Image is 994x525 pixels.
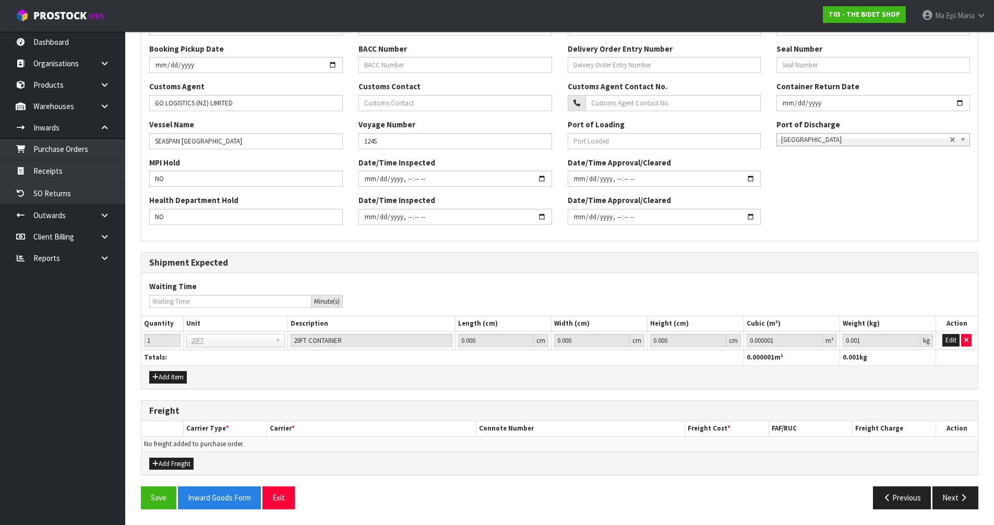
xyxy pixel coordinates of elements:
label: Seal Number [776,43,822,54]
a: T05 - THE BIDET SHOP [823,6,906,23]
label: Waiting Time [149,281,197,292]
th: Weight (kg) [840,316,936,331]
input: Customs Agent Contact No. [585,95,761,111]
input: Date/Time Inspected [358,209,552,225]
img: cube-alt.png [16,9,29,22]
label: Delivery Order Entry Number [568,43,673,54]
h3: Freight [149,406,970,416]
th: Length (cm) [455,316,551,331]
label: Port of Discharge [776,119,840,130]
label: Date/Time Approval/Cleared [568,195,671,206]
th: Action [936,316,978,331]
input: Quantity [144,334,181,347]
td: No freight added to purchase order. [141,436,978,451]
label: Date/Time Approval/Cleared [568,157,671,168]
input: Date/Time Inspected [568,171,761,187]
label: Date/Time Inspected [358,195,435,206]
span: Mana [957,10,975,20]
input: Description [291,334,452,347]
label: Port of Loading [568,119,625,130]
th: Description [288,316,456,331]
input: MPI Hold [149,171,343,187]
input: BACC Number [358,57,552,73]
input: Seal Number [776,57,970,73]
input: Width [554,334,630,347]
input: Date/Time Inspected [358,171,552,187]
input: Port Loaded [568,133,761,149]
label: Voyage Number [358,119,415,130]
strong: T05 - THE BIDET SHOP [829,10,900,19]
label: MPI Hold [149,157,180,168]
label: Customs Agent [149,81,205,92]
div: m³ [823,334,837,347]
div: Minute(s) [312,295,343,308]
input: Height [650,334,726,347]
th: Cubic (m³) [744,316,840,331]
th: Freight Charge [853,421,936,436]
label: Date/Time Inspected [358,157,435,168]
button: Previous [873,486,931,509]
button: Exit [262,486,295,509]
span: 0.001 [843,353,859,362]
div: cm [726,334,741,347]
label: Customs Contact [358,81,421,92]
span: [GEOGRAPHIC_DATA] [781,134,950,146]
th: Quantity [141,316,183,331]
h3: Shipment Expected [149,258,970,268]
label: BACC Number [358,43,407,54]
label: Health Department Hold [149,195,238,206]
th: Connote Number [476,421,685,436]
th: m³ [744,350,840,365]
span: 0.000001 [747,353,774,362]
div: cm [630,334,644,347]
input: Cubic [747,334,823,347]
input: Vessel Name [149,133,343,149]
th: Totals: [141,350,744,365]
input: Deivery Order Entry Number [568,57,761,73]
th: Height (cm) [648,316,744,331]
button: Next [932,486,978,509]
th: FAF/RUC [769,421,852,436]
label: Vessel Name [149,119,194,130]
button: Add Freight [149,458,194,470]
button: Save [141,486,176,509]
input: Customs Agent [149,95,343,111]
button: Inward Goods Form [178,486,261,509]
input: Customs Contact [358,95,552,111]
input: Container Return Date [776,95,970,111]
input: Weight [843,334,920,347]
th: kg [840,350,936,365]
input: Waiting Time [149,295,312,308]
input: Voyage Number [358,133,552,149]
input: Health Department Hold [149,209,343,225]
label: Booking Pickup Date [149,43,224,54]
th: Width (cm) [551,316,647,331]
span: 20FT [191,335,271,347]
span: ProStock [33,9,87,22]
input: Date/Time Inspected [568,209,761,225]
th: Carrier Type [183,421,267,436]
div: cm [534,334,548,347]
input: Cont. Bookin Date [149,57,343,73]
span: Ma Epi [935,10,956,20]
small: WMS [89,11,105,21]
button: Add Item [149,371,187,384]
th: Freight Cost [685,421,769,436]
label: Customs Agent Contact No. [568,81,667,92]
button: Edit [942,334,960,347]
div: kg [920,334,933,347]
label: Container Return Date [776,81,859,92]
input: Length [458,334,534,347]
th: Unit [183,316,288,331]
th: Carrier [267,421,476,436]
th: Action [936,421,978,436]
